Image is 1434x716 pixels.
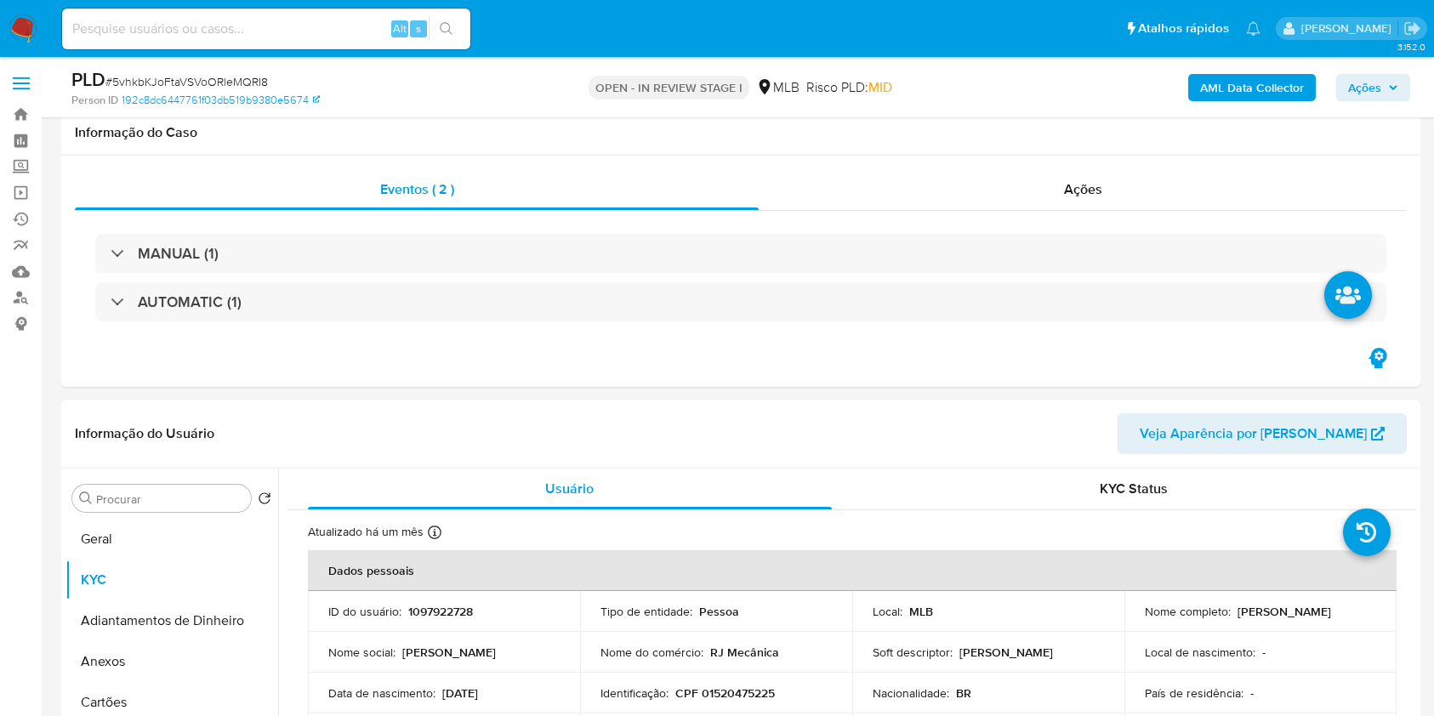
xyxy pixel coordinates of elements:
p: Local : [873,604,902,619]
p: Soft descriptor : [873,645,953,660]
button: Adiantamentos de Dinheiro [65,600,278,641]
button: Anexos [65,641,278,682]
span: Risco PLD: [806,78,892,97]
p: Nacionalidade : [873,685,949,701]
div: MANUAL (1) [95,234,1386,273]
th: Dados pessoais [308,550,1397,591]
p: MLB [909,604,933,619]
a: Sair [1403,20,1421,37]
p: OPEN - IN REVIEW STAGE I [589,76,749,99]
button: Procurar [79,492,93,505]
div: AUTOMATIC (1) [95,282,1386,321]
span: Ações [1348,74,1381,101]
span: Alt [393,20,407,37]
h1: Informação do Caso [75,124,1407,141]
p: Nome social : [328,645,395,660]
span: Veja Aparência por [PERSON_NAME] [1140,413,1367,454]
a: 192c8dc6447761f03db519b9380e5674 [122,93,320,108]
span: # 5vhkbKJoFtaVSVoORleMQRI8 [105,73,268,90]
p: ana.conceicao@mercadolivre.com [1301,20,1397,37]
p: País de residência : [1145,685,1243,701]
p: BR [956,685,971,701]
span: Ações [1064,179,1102,199]
button: KYC [65,560,278,600]
button: Veja Aparência por [PERSON_NAME] [1118,413,1407,454]
b: AML Data Collector [1200,74,1304,101]
p: Identificação : [600,685,669,701]
input: Pesquise usuários ou casos... [62,18,470,40]
div: MLB [756,78,800,97]
span: s [416,20,421,37]
b: Person ID [71,93,118,108]
p: [DATE] [442,685,478,701]
b: PLD [71,65,105,93]
p: RJ Mecânica [710,645,779,660]
span: Eventos ( 2 ) [380,179,454,199]
p: Pessoa [699,604,739,619]
button: Ações [1336,74,1410,101]
p: Atualizado há um mês [308,524,424,540]
p: - [1250,685,1254,701]
input: Procurar [96,492,244,507]
p: - [1262,645,1266,660]
button: search-icon [429,17,464,41]
p: [PERSON_NAME] [959,645,1053,660]
h3: AUTOMATIC (1) [138,293,242,311]
h3: MANUAL (1) [138,244,219,263]
p: Data de nascimento : [328,685,435,701]
a: Notificações [1246,21,1260,36]
span: Usuário [545,479,594,498]
p: [PERSON_NAME] [1238,604,1331,619]
button: AML Data Collector [1188,74,1316,101]
p: 1097922728 [408,604,473,619]
p: Local de nascimento : [1145,645,1255,660]
button: Geral [65,519,278,560]
p: [PERSON_NAME] [402,645,496,660]
span: Atalhos rápidos [1138,20,1229,37]
h1: Informação do Usuário [75,425,214,442]
p: ID do usuário : [328,604,401,619]
span: KYC Status [1100,479,1168,498]
p: Nome do comércio : [600,645,703,660]
p: CPF 01520475225 [675,685,775,701]
p: Nome completo : [1145,604,1231,619]
span: MID [868,77,892,97]
p: Tipo de entidade : [600,604,692,619]
button: Retornar ao pedido padrão [258,492,271,510]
